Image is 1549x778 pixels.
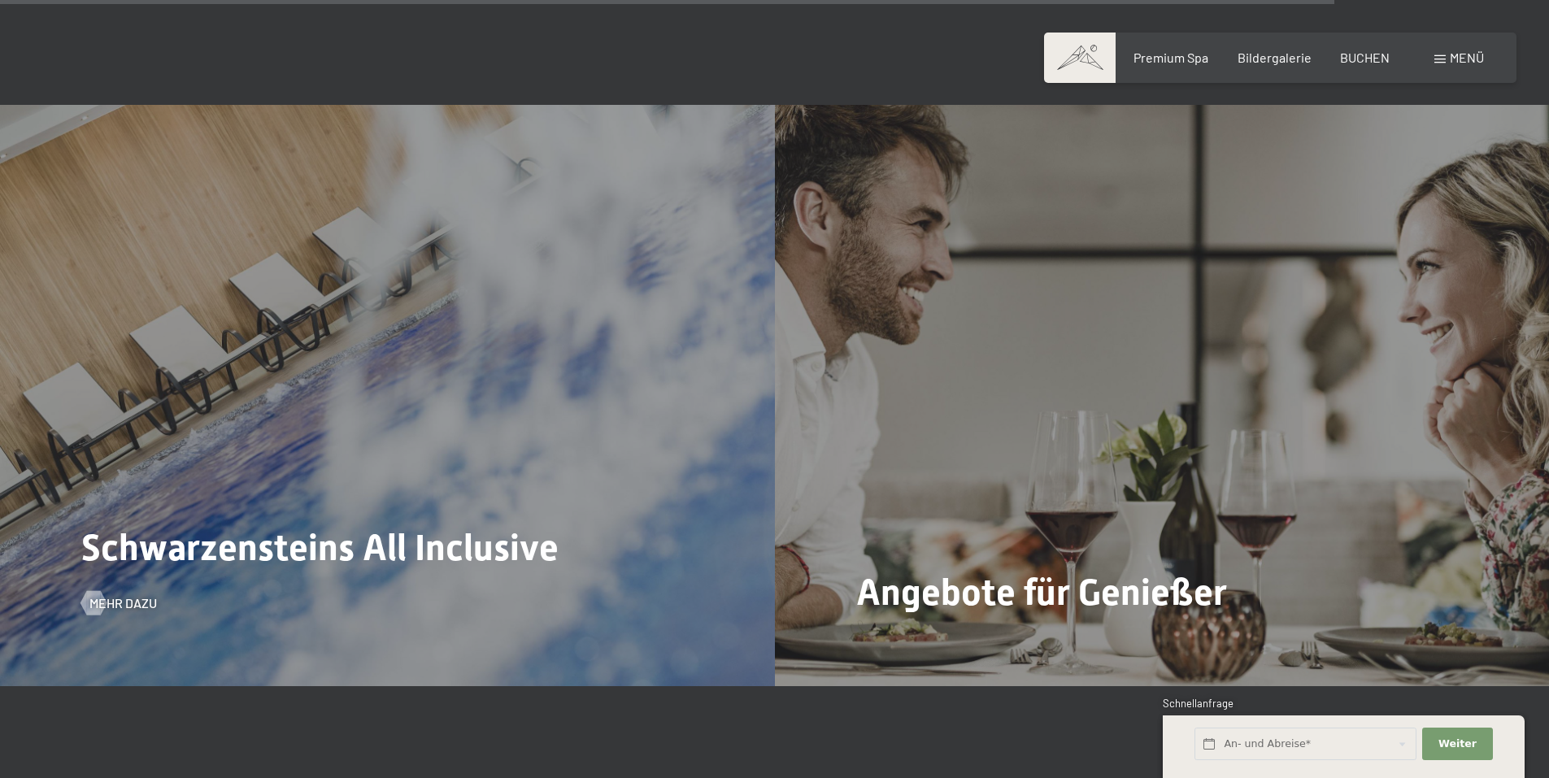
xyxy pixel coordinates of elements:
span: Menü [1450,50,1484,65]
span: Weiter [1438,737,1477,751]
span: Schwarzensteins All Inclusive [81,526,559,569]
a: BUCHEN [1340,50,1390,65]
a: Premium Spa [1133,50,1208,65]
span: Mehr dazu [89,594,157,612]
span: Angebote für Genießer [856,571,1227,614]
span: Schnellanfrage [1163,697,1234,710]
button: Weiter [1422,728,1492,761]
a: Bildergalerie [1238,50,1312,65]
